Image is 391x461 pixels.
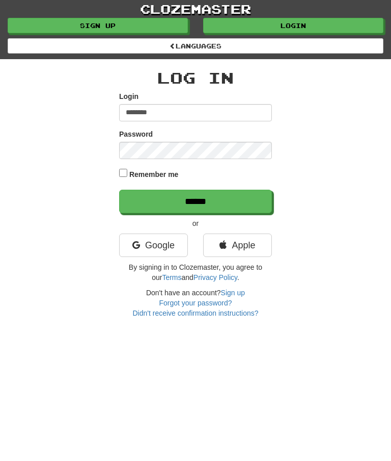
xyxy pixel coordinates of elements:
[159,299,232,307] a: Forgot your password?
[119,288,272,318] div: Don't have an account?
[119,218,272,228] p: or
[203,18,383,33] a: Login
[129,169,179,180] label: Remember me
[162,273,181,281] a: Terms
[119,262,272,283] p: By signing in to Clozemaster, you agree to our and .
[221,289,245,297] a: Sign up
[119,129,153,139] label: Password
[119,69,272,86] h2: Log In
[8,18,188,33] a: Sign up
[119,91,138,101] label: Login
[119,234,188,257] a: Google
[8,38,383,54] a: Languages
[132,309,258,317] a: Didn't receive confirmation instructions?
[203,234,272,257] a: Apple
[193,273,237,281] a: Privacy Policy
